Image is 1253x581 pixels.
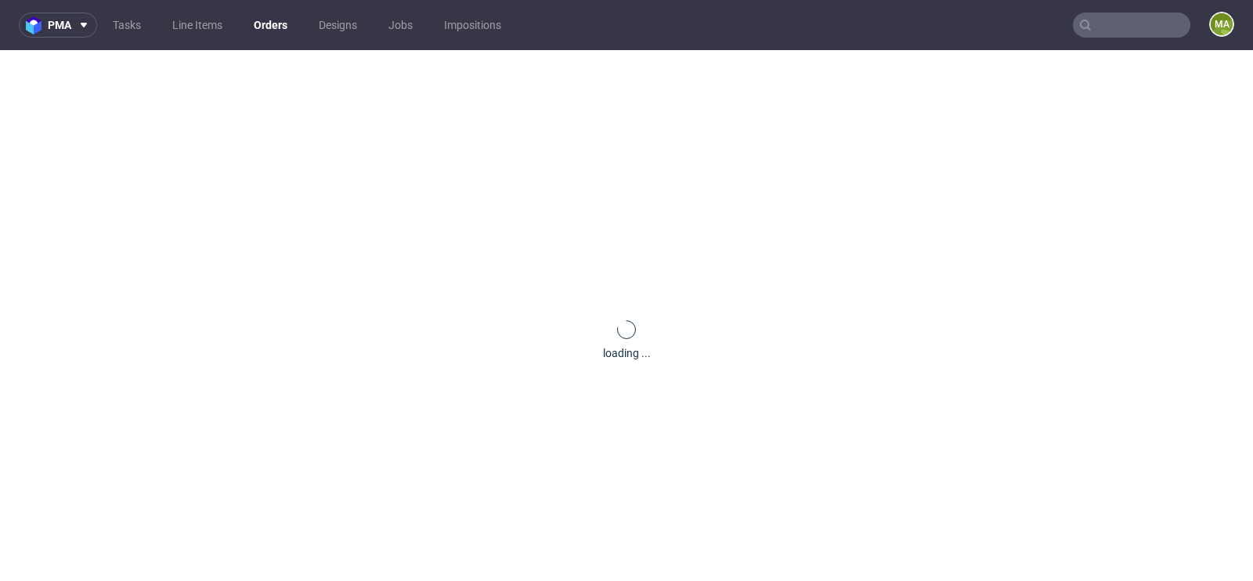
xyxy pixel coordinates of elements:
[379,13,422,38] a: Jobs
[26,16,48,34] img: logo
[603,345,651,361] div: loading ...
[435,13,511,38] a: Impositions
[48,20,71,31] span: pma
[1211,13,1233,35] figcaption: ma
[19,13,97,38] button: pma
[103,13,150,38] a: Tasks
[309,13,367,38] a: Designs
[163,13,232,38] a: Line Items
[244,13,297,38] a: Orders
